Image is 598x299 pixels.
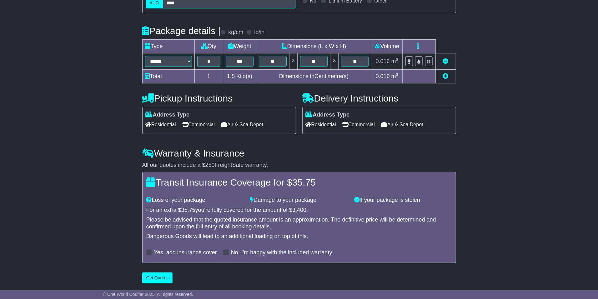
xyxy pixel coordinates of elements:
[205,162,215,168] span: 250
[306,112,350,118] label: Address Type
[146,177,452,187] h4: Transit Insurance Coverage for $
[194,69,223,83] td: 1
[146,112,190,118] label: Address Type
[142,148,456,158] h4: Warranty & Insurance
[142,272,173,283] button: Get Quotes
[228,29,243,36] label: kg/cm
[306,120,336,129] span: Residential
[371,39,403,53] td: Volume
[443,58,449,64] a: Remove this item
[142,69,194,83] td: Total
[396,57,399,62] sup: 3
[247,197,351,204] div: Damage to your package
[396,72,399,77] sup: 3
[381,120,423,129] span: Air & Sea Depot
[254,29,264,36] label: lb/in
[292,177,316,187] span: 35.75
[146,233,452,240] div: Dangerous Goods will lead to an additional loading on top of this.
[142,39,194,53] td: Type
[256,69,371,83] td: Dimensions in Centimetre(s)
[351,197,455,204] div: If your package is stolen
[391,58,399,64] span: m
[227,73,235,79] span: 1.5
[223,39,256,53] td: Weight
[194,39,223,53] td: Qty
[142,93,296,103] h4: Pickup Instructions
[330,53,339,69] td: x
[146,217,452,230] div: Please be advised that the quoted insurance amount is an approximation. The definitive price will...
[292,207,306,213] span: 3,400
[256,39,371,53] td: Dimensions (L x W x H)
[376,58,390,64] span: 0.016
[146,207,452,214] div: For an extra $ you're fully covered for the amount of $ .
[302,93,456,103] h4: Delivery Instructions
[221,120,263,129] span: Air & Sea Depot
[223,69,256,83] td: Kilo(s)
[391,73,399,79] span: m
[182,120,215,129] span: Commercial
[231,249,332,256] label: No, I'm happy with the included warranty
[443,73,449,79] a: Add new item
[289,53,297,69] td: x
[103,292,193,297] span: © One World Courier 2025. All rights reserved.
[142,162,456,169] div: All our quotes include a $ FreightSafe warranty.
[143,197,247,204] div: Loss of your package
[181,207,195,213] span: 35.75
[154,249,217,256] label: Yes, add insurance cover
[142,26,221,36] h4: Package details |
[146,120,176,129] span: Residential
[342,120,375,129] span: Commercial
[376,73,390,79] span: 0.016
